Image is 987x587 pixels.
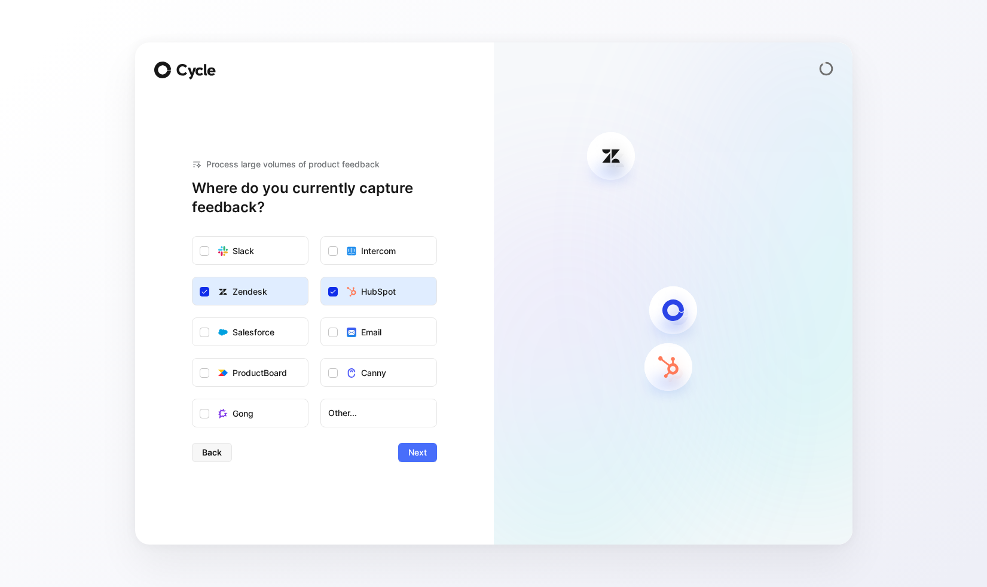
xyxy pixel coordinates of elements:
div: Gong [233,406,253,421]
div: Salesforce [233,325,274,340]
button: Back [192,443,232,462]
div: Intercom [361,244,396,258]
div: Canny [361,366,386,380]
button: Other... [320,399,437,427]
div: Zendesk [233,285,267,299]
span: Next [408,445,427,460]
div: Slack [233,244,254,258]
div: Email [361,325,381,340]
span: Other... [328,406,429,420]
button: Next [398,443,437,462]
div: ProductBoard [233,366,287,380]
h1: Where do you currently capture feedback? [192,179,437,217]
span: Back [202,445,222,460]
div: HubSpot [361,285,396,299]
div: Process large volumes of product feedback [192,157,437,172]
